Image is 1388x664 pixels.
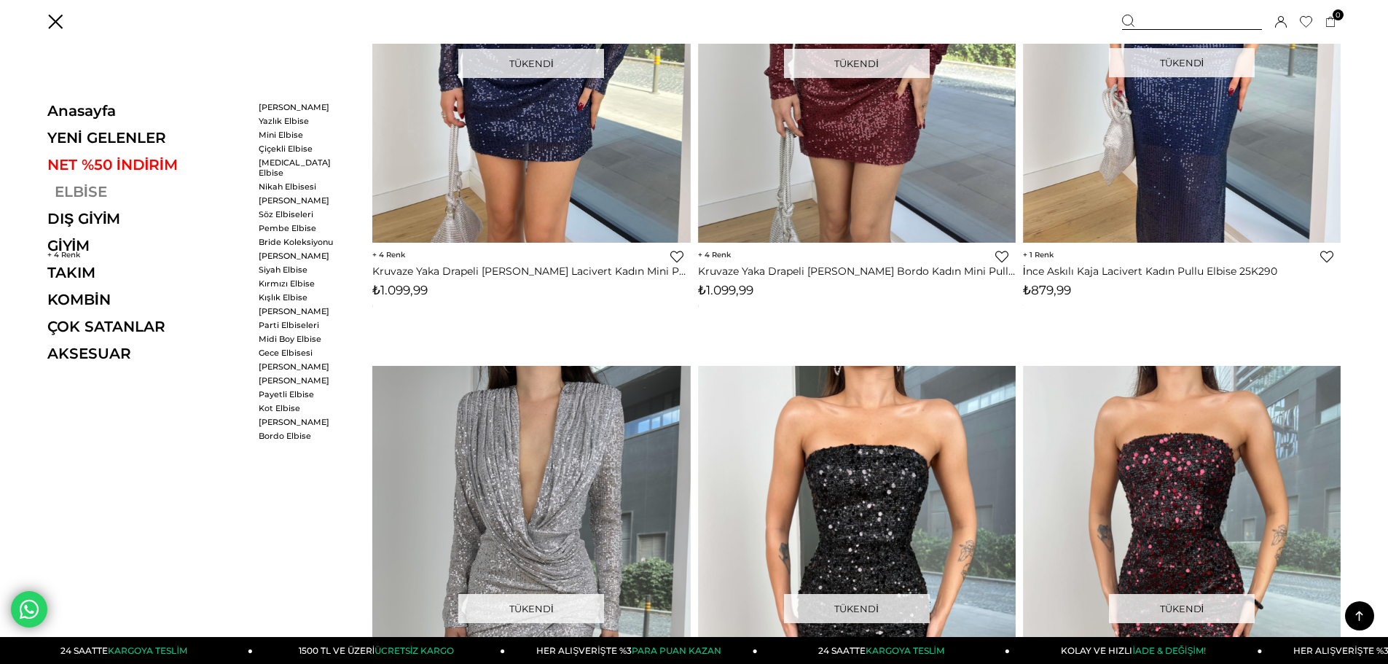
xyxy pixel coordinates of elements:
span: ₺879,99 [1023,283,1071,297]
a: ELBİSE [47,183,248,200]
span: KARGOYA TESLİM [108,645,187,656]
a: [PERSON_NAME] [259,362,342,372]
span: ÜCRETSİZ KARGO [375,645,454,656]
span: 4 [698,250,731,259]
a: DIŞ GİYİM [47,210,248,227]
a: [MEDICAL_DATA] Elbise [259,157,342,178]
a: Anasayfa [47,102,248,120]
a: Parti Elbiseleri [259,320,342,330]
img: png;base64,iVBORw0KGgoAAAANSUhEUgAAAAEAAAABCAYAAAAfFcSJAAAAAXNSR0IArs4c6QAAAA1JREFUGFdjePfu3X8ACW... [698,305,699,306]
a: Gece Elbisesi [259,348,342,358]
a: [PERSON_NAME] [259,102,342,112]
a: Favorilere Ekle [995,250,1008,263]
span: 0 [1333,9,1344,20]
span: ₺1.099,99 [372,283,428,297]
span: PARA PUAN KAZAN [632,645,721,656]
a: KOMBİN [47,291,248,308]
a: Yazlık Elbise [259,116,342,126]
a: Midi Boy Elbise [259,334,342,344]
a: [PERSON_NAME] [259,306,342,316]
img: png;base64,iVBORw0KGgoAAAANSUhEUgAAAAEAAAABCAYAAAAfFcSJAAAAAXNSR0IArs4c6QAAAA1JREFUGFdjePfu3X8ACW... [372,306,373,307]
a: Kruvaze Yaka Drapeli [PERSON_NAME] Lacivert Kadın Mini Pullu Elbise 25K286 [372,265,690,278]
a: Favorilere Ekle [1320,250,1333,263]
span: 4 [372,250,405,259]
span: 1 [1023,250,1054,259]
a: 0 [1325,17,1336,28]
a: GİYİM [47,237,248,254]
img: png;base64,iVBORw0KGgoAAAANSUhEUgAAAAEAAAABCAYAAAAfFcSJAAAAAXNSR0IArs4c6QAAAA1JREFUGFdjePfu3X8ACW... [698,307,699,308]
a: Çiçekli Elbise [259,144,342,154]
a: 24 SAATTEKARGOYA TESLİM [1,637,253,664]
a: Favorilere Ekle [670,250,683,263]
a: TAKIM [47,264,248,281]
a: 24 SAATTEKARGOYA TESLİM [758,637,1010,664]
a: [PERSON_NAME] [259,417,342,427]
a: [PERSON_NAME] [259,251,342,261]
img: png;base64,iVBORw0KGgoAAAANSUhEUgAAAAEAAAABCAYAAAAfFcSJAAAAAXNSR0IArs4c6QAAAA1JREFUGFdjePfu3X8ACW... [698,306,699,307]
img: png;base64,iVBORw0KGgoAAAANSUhEUgAAAAEAAAABCAYAAAAfFcSJAAAAAXNSR0IArs4c6QAAAA1JREFUGFdjePfu3X8ACW... [372,305,373,306]
img: png;base64,iVBORw0KGgoAAAANSUhEUgAAAAEAAAABCAYAAAAfFcSJAAAAAXNSR0IArs4c6QAAAA1JREFUGFdjePfu3X8ACW... [372,307,373,308]
a: Pembe Elbise [259,223,342,233]
a: Bride Koleksiyonu [259,237,342,247]
a: [PERSON_NAME] [259,375,342,386]
span: ₺1.099,99 [698,283,753,297]
a: KOLAY VE HIZLIİADE & DEĞİŞİM! [1010,637,1262,664]
a: Mini Elbise [259,130,342,140]
a: HER ALIŞVERİŞTE %3PARA PUAN KAZAN [505,637,757,664]
a: Payetli Elbise [259,389,342,399]
a: Siyah Elbise [259,265,342,275]
a: İnce Askılı Kaja Lacivert Kadın Pullu Elbise 25K290 [1023,265,1341,278]
span: KARGOYA TESLİM [866,645,944,656]
a: AKSESUAR [47,345,248,362]
a: Kışlık Elbise [259,292,342,302]
a: [PERSON_NAME] [259,195,342,206]
a: Kırmızı Elbise [259,278,342,289]
a: Kot Elbise [259,403,342,413]
a: Söz Elbiseleri [259,209,342,219]
a: Kruvaze Yaka Drapeli [PERSON_NAME] Bordo Kadın Mini Pullu Elbise 25K286 [698,265,1016,278]
span: İADE & DEĞİŞİM! [1132,645,1205,656]
a: Nikah Elbisesi [259,181,342,192]
a: Bordo Elbise [259,431,342,441]
a: NET %50 İNDİRİM [47,156,248,173]
a: YENİ GELENLER [47,129,248,147]
a: ÇOK SATANLAR [47,318,248,335]
span: 4 [47,250,80,259]
a: 1500 TL VE ÜZERİÜCRETSİZ KARGO [253,637,505,664]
